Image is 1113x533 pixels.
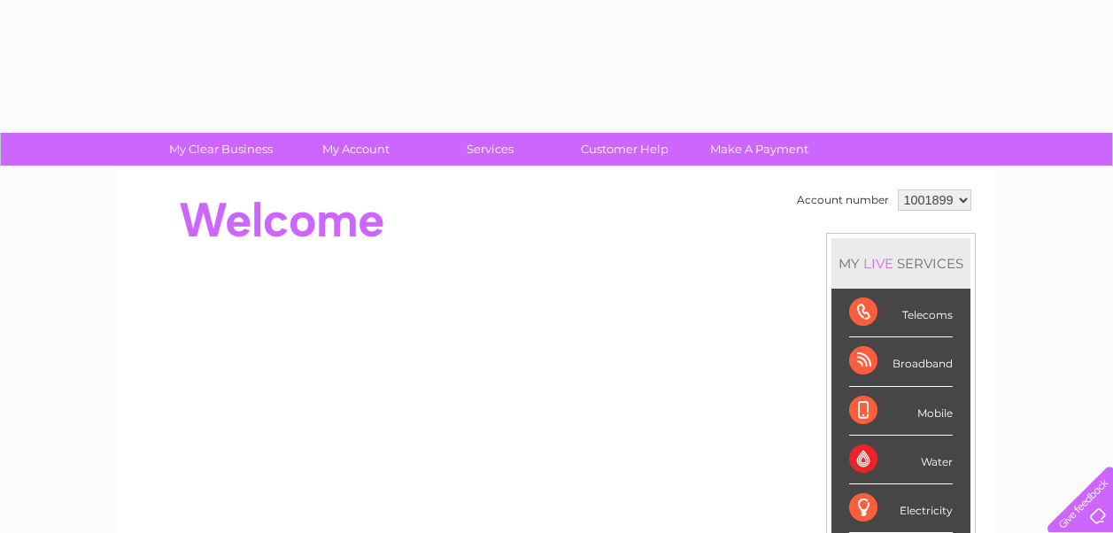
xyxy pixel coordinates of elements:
[417,133,563,166] a: Services
[849,337,953,386] div: Broadband
[849,387,953,436] div: Mobile
[686,133,832,166] a: Make A Payment
[282,133,429,166] a: My Account
[148,133,294,166] a: My Clear Business
[860,255,897,272] div: LIVE
[831,238,970,289] div: MY SERVICES
[849,436,953,484] div: Water
[849,484,953,533] div: Electricity
[849,289,953,337] div: Telecoms
[792,185,893,215] td: Account number
[552,133,698,166] a: Customer Help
